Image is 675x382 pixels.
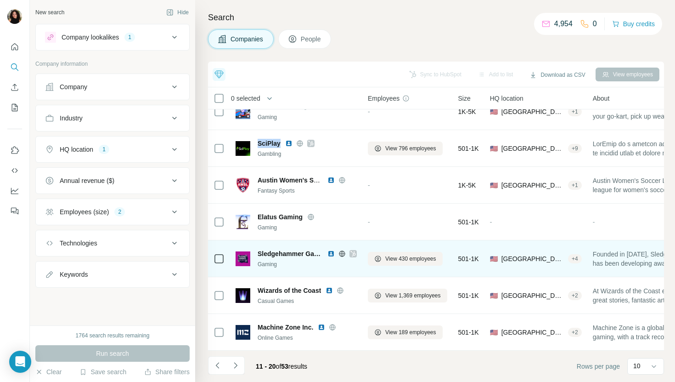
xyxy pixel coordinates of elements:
img: Logo of Elatus Gaming [236,215,250,229]
button: Technologies [36,232,189,254]
div: 1 [99,145,109,154]
span: 1K-5K [458,181,476,190]
div: + 2 [568,291,582,300]
div: Gaming [258,260,357,268]
div: Gambling [258,150,357,158]
span: About [593,94,610,103]
button: My lists [7,99,22,116]
div: Gaming [258,113,357,121]
img: Logo of SciPlay [236,141,250,156]
div: 1764 search results remaining [76,331,150,340]
span: People [301,34,322,44]
span: Wizards of the Coast [258,286,321,295]
span: View 1,369 employees [385,291,441,300]
button: View 1,369 employees [368,289,447,302]
button: View 430 employees [368,252,443,266]
button: Company lookalikes1 [36,26,189,48]
span: 🇺🇸 [490,144,498,153]
span: Rows per page [577,362,620,371]
span: results [256,363,307,370]
button: View 796 employees [368,142,443,155]
span: - [490,218,492,226]
div: Online Games [258,334,357,342]
span: Size [458,94,471,103]
img: Logo of Austin Women's Soccer League [236,178,250,193]
button: Clear [35,367,62,376]
div: + 2 [568,328,582,336]
button: Save search [79,367,126,376]
span: - [593,218,595,226]
span: 0 selected [231,94,260,103]
span: View 796 employees [385,144,436,153]
span: 🇺🇸 [490,291,498,300]
div: Company lookalikes [62,33,119,42]
button: Use Surfe API [7,162,22,179]
span: Companies [231,34,264,44]
div: Annual revenue ($) [60,176,114,185]
span: 🇺🇸 [490,254,498,263]
button: Quick start [7,39,22,55]
span: Austin Women's Soccer League [258,177,355,184]
button: Keywords [36,263,189,285]
span: 501-1K [458,144,479,153]
img: LinkedIn logo [285,140,292,147]
span: 501-1K [458,254,479,263]
img: LinkedIn logo [327,250,335,257]
div: Employees (size) [60,207,109,217]
button: Company [36,76,189,98]
span: 501-1K [458,217,479,227]
div: + 1 [568,181,582,189]
button: Hide [160,6,195,19]
div: Casual Games [258,297,357,305]
div: Fantasy Sports [258,187,357,195]
span: HQ location [490,94,523,103]
span: [GEOGRAPHIC_DATA], [US_STATE] [501,254,564,263]
img: Logo of Wizards of the Coast [236,288,250,303]
h4: Search [208,11,664,24]
span: 501-1K [458,291,479,300]
p: Company information [35,60,190,68]
div: Company [60,82,87,91]
span: 501-1K [458,328,479,337]
span: Sledgehammer Games [258,249,323,258]
span: Elatus Gaming [258,212,303,222]
span: 🇺🇸 [490,107,498,116]
img: Logo of Machine Zone Inc. [236,325,250,340]
div: Gaming [258,223,357,232]
img: Avatar [7,9,22,24]
span: 11 - 20 [256,363,276,370]
span: 1K-5K [458,107,476,116]
p: 4,954 [554,18,573,29]
button: Dashboard [7,182,22,199]
button: Feedback [7,203,22,219]
button: Buy credits [612,17,655,30]
p: 0 [593,18,597,29]
p: 10 [633,361,641,371]
img: LinkedIn logo [326,287,333,294]
div: HQ location [60,145,93,154]
button: Enrich CSV [7,79,22,96]
div: Industry [60,114,83,123]
button: Industry [36,107,189,129]
div: + 1 [568,108,582,116]
img: Logo of Sledgehammer Games [236,251,250,266]
button: HQ location1 [36,138,189,160]
span: - [368,182,370,189]
span: Employees [368,94,399,103]
span: - [368,108,370,115]
button: Search [7,59,22,75]
span: Machine Zone Inc. [258,323,313,332]
div: 1 [124,33,135,41]
div: + 4 [568,255,582,263]
span: SciPlay [258,139,281,148]
span: [GEOGRAPHIC_DATA], [US_STATE] [501,144,564,153]
button: Share filters [144,367,190,376]
div: + 9 [568,144,582,153]
span: of [276,363,281,370]
div: Keywords [60,270,88,279]
div: New search [35,8,64,17]
span: View 189 employees [385,328,436,336]
span: [GEOGRAPHIC_DATA], [US_STATE] [501,181,564,190]
img: LinkedIn logo [327,177,335,184]
span: [GEOGRAPHIC_DATA], [US_STATE] [501,328,564,337]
